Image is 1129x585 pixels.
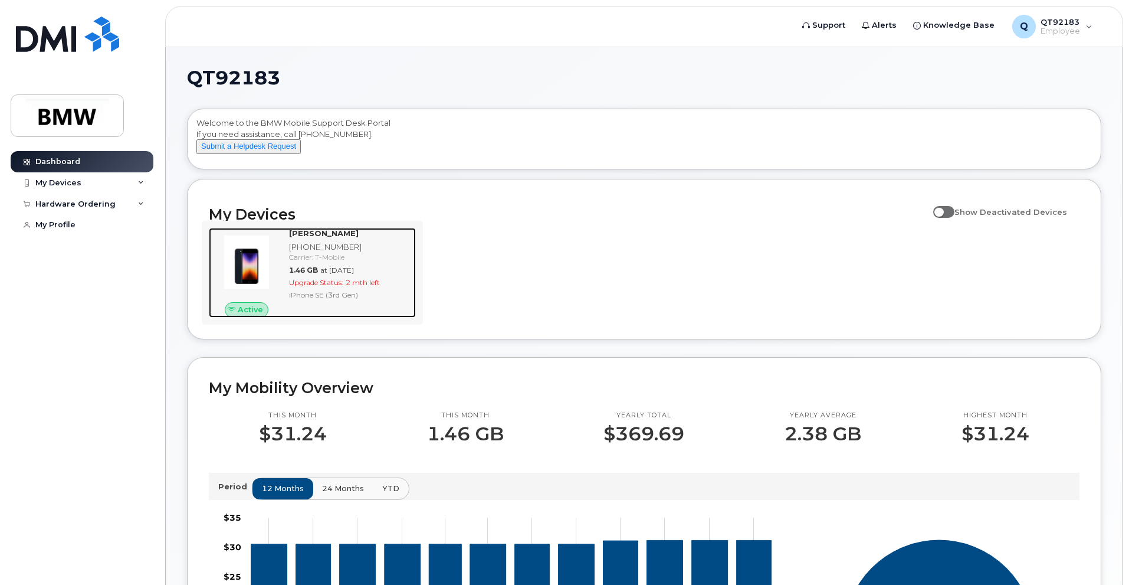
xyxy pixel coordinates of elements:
span: 2 mth left [346,278,380,287]
p: $31.24 [259,423,327,445]
tspan: $25 [224,571,241,581]
a: Submit a Helpdesk Request [196,141,301,151]
p: 2.38 GB [785,423,861,445]
p: This month [427,411,504,420]
input: Show Deactivated Devices [933,201,943,210]
div: [PHONE_NUMBER] [289,241,411,253]
img: image20231002-3703462-1angbar.jpeg [218,234,275,290]
h2: My Mobility Overview [209,379,1079,397]
div: Carrier: T-Mobile [289,252,411,262]
span: at [DATE] [320,266,354,274]
span: QT92183 [187,69,280,87]
span: Show Deactivated Devices [954,207,1067,217]
tspan: $30 [224,541,241,552]
span: 1.46 GB [289,266,318,274]
span: Upgrade Status: [289,278,343,287]
span: 24 months [322,483,364,494]
p: Yearly average [785,411,861,420]
span: Active [238,304,263,315]
p: Period [218,481,252,492]
iframe: Messenger Launcher [1078,534,1120,576]
tspan: $35 [224,512,241,523]
p: This month [259,411,327,420]
p: Yearly total [603,411,684,420]
strong: [PERSON_NAME] [289,228,359,238]
span: YTD [382,483,399,494]
a: Active[PERSON_NAME][PHONE_NUMBER]Carrier: T-Mobile1.46 GBat [DATE]Upgrade Status:2 mth leftiPhone... [209,228,416,318]
p: 1.46 GB [427,423,504,445]
p: Highest month [961,411,1029,420]
h2: My Devices [209,205,927,223]
div: iPhone SE (3rd Gen) [289,290,411,300]
div: Welcome to the BMW Mobile Support Desk Portal If you need assistance, call [PHONE_NUMBER]. [196,117,1092,165]
p: $31.24 [961,423,1029,445]
button: Submit a Helpdesk Request [196,139,301,154]
p: $369.69 [603,423,684,445]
